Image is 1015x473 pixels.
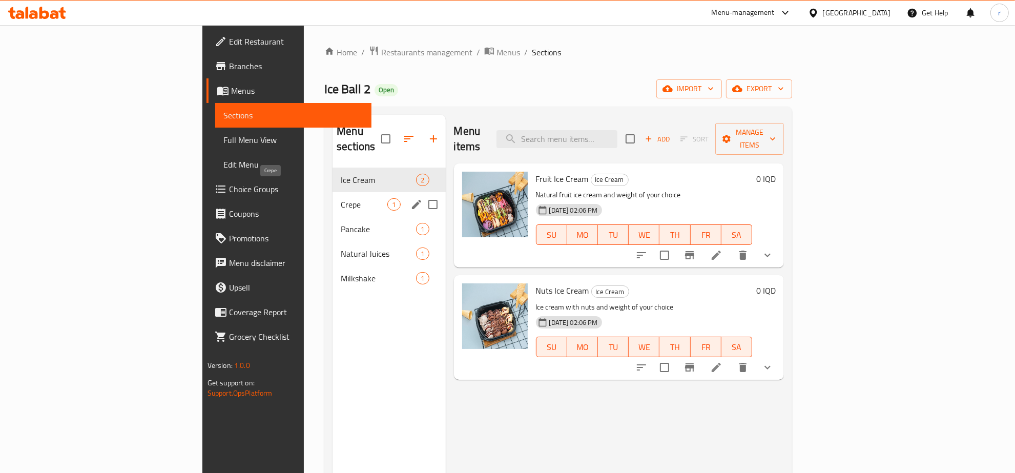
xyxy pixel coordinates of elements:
nav: breadcrumb [324,46,792,59]
a: Support.OpsPlatform [208,386,273,400]
span: Select section first [674,131,715,147]
button: WE [629,337,659,357]
button: edit [409,197,424,212]
span: MO [571,228,594,242]
span: Restaurants management [381,46,472,58]
span: Coverage Report [229,306,364,318]
button: MO [567,337,598,357]
button: Branch-specific-item [677,243,702,268]
span: SU [541,228,563,242]
span: Sections [532,46,561,58]
a: Full Menu View [215,128,372,152]
button: export [726,79,792,98]
span: 1.0.0 [234,359,250,372]
span: Sort sections [397,127,421,151]
span: Branches [229,60,364,72]
span: Nuts Ice Cream [536,283,589,298]
svg: Show Choices [761,361,774,374]
div: items [387,198,400,211]
span: Menus [496,46,520,58]
a: Edit Menu [215,152,372,177]
button: show more [755,243,780,268]
span: Version: [208,359,233,372]
button: Add section [421,127,446,151]
span: Add item [641,131,674,147]
div: Ice Cream2 [333,168,445,192]
button: Manage items [715,123,784,155]
a: Sections [215,103,372,128]
span: Promotions [229,232,364,244]
a: Edit menu item [710,249,722,261]
span: FR [695,340,717,355]
li: / [477,46,480,58]
button: FR [691,337,721,357]
button: SU [536,224,567,245]
p: Natural fruit ice cream and weight of your choice [536,189,753,201]
a: Menus [484,46,520,59]
div: items [416,248,429,260]
svg: Show Choices [761,249,774,261]
span: Full Menu View [223,134,364,146]
a: Promotions [206,226,372,251]
img: Nuts Ice Cream [462,283,528,349]
span: Natural Juices [341,248,416,260]
span: Fruit Ice Cream [536,171,589,187]
a: Menus [206,78,372,103]
a: Upsell [206,275,372,300]
span: Ice Cream [341,174,416,186]
input: search [496,130,617,148]
button: TU [598,224,629,245]
a: Edit Restaurant [206,29,372,54]
p: Ice cream with nuts and weight of your choice [536,301,753,314]
span: Edit Restaurant [229,35,364,48]
span: Menus [231,85,364,97]
a: Choice Groups [206,177,372,201]
span: MO [571,340,594,355]
img: Fruit Ice Cream [462,172,528,237]
span: r [998,7,1001,18]
button: sort-choices [629,355,654,380]
span: Select to update [654,357,675,378]
span: Pancake [341,223,416,235]
span: 1 [388,200,400,210]
span: Add [644,133,671,145]
span: [DATE] 02:06 PM [545,318,602,327]
a: Grocery Checklist [206,324,372,349]
span: FR [695,228,717,242]
h2: Menu items [454,124,485,154]
span: [DATE] 02:06 PM [545,205,602,215]
a: Branches [206,54,372,78]
a: Menu disclaimer [206,251,372,275]
div: Menu-management [712,7,775,19]
span: WE [633,228,655,242]
button: Add [641,131,674,147]
nav: Menu sections [333,163,445,295]
button: SU [536,337,567,357]
div: Pancake1 [333,217,445,241]
button: WE [629,224,659,245]
span: Upsell [229,281,364,294]
button: TU [598,337,629,357]
span: Ice Cream [592,286,629,298]
span: Edit Menu [223,158,364,171]
span: WE [633,340,655,355]
button: sort-choices [629,243,654,268]
span: Choice Groups [229,183,364,195]
span: export [734,83,784,95]
div: Milkshake [341,272,416,284]
button: import [656,79,722,98]
span: Manage items [723,126,776,152]
h6: 0 IQD [756,172,776,186]
button: FR [691,224,721,245]
button: SA [721,224,752,245]
span: Select section [619,128,641,150]
a: Coverage Report [206,300,372,324]
span: SA [726,228,748,242]
span: TU [602,228,625,242]
span: 1 [417,274,428,283]
button: delete [731,355,755,380]
button: show more [755,355,780,380]
div: Natural Juices1 [333,241,445,266]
